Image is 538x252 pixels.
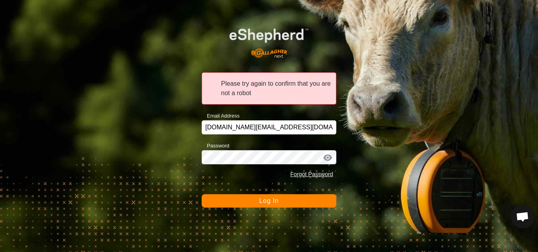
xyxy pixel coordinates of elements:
[202,72,336,105] div: Please try again to confirm that you are not a robot
[202,112,239,120] label: Email Address
[511,205,534,228] div: Open chat
[259,197,278,204] span: Log In
[202,142,229,150] label: Password
[202,120,336,134] input: Email Address
[202,194,336,208] button: Log In
[290,171,333,177] a: Forgot Password
[215,17,323,63] img: E-shepherd Logo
